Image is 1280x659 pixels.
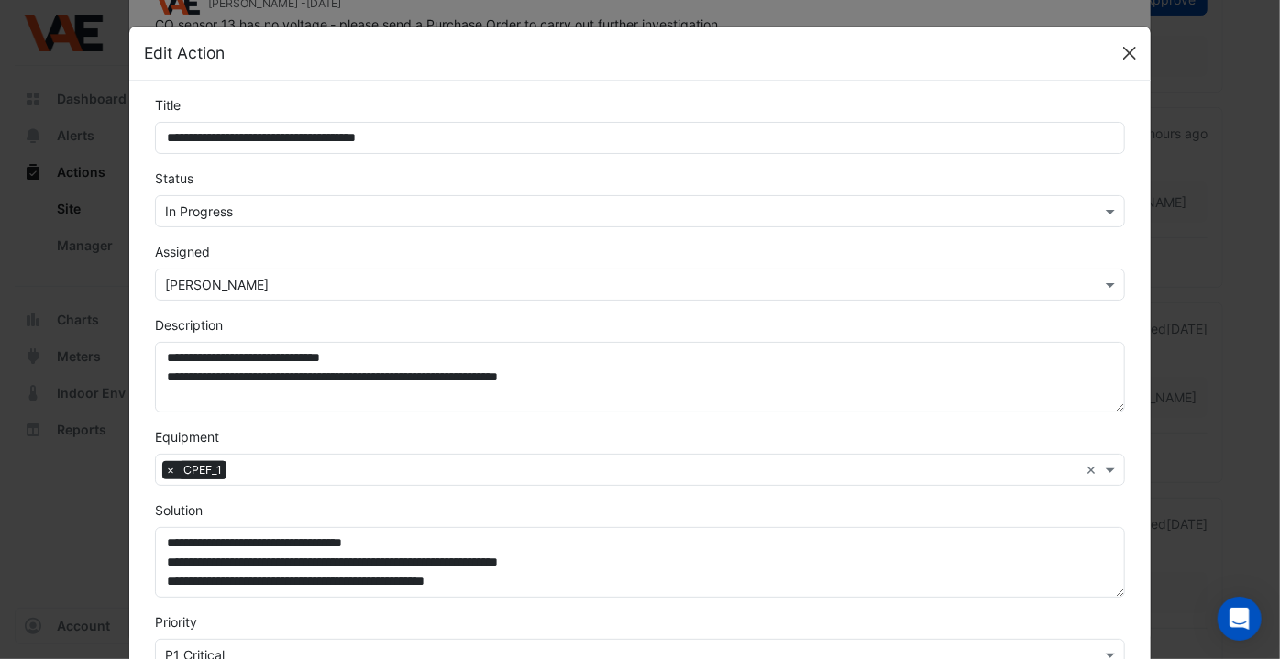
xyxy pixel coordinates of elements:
label: Title [155,95,181,115]
span: Clear [1086,460,1101,479]
h5: Edit Action [144,41,225,65]
label: Solution [155,500,203,520]
label: Priority [155,612,197,632]
span: × [162,461,179,479]
div: Open Intercom Messenger [1218,597,1262,641]
label: Status [155,169,193,188]
span: CPEF_1 [179,461,226,479]
label: Equipment [155,427,219,446]
label: Assigned [155,242,210,261]
button: Close [1116,39,1143,67]
label: Description [155,315,223,335]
